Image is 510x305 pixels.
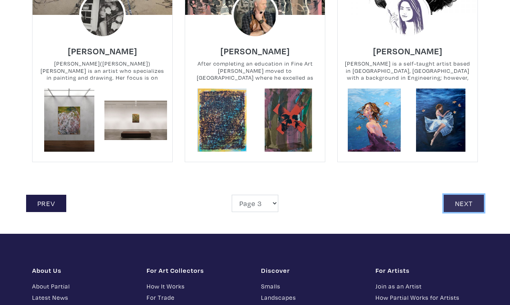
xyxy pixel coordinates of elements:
small: After completing an education in Fine Art [PERSON_NAME] moved to [GEOGRAPHIC_DATA] where he excel... [185,60,325,81]
h6: [PERSON_NAME] [68,45,137,56]
small: [PERSON_NAME]([PERSON_NAME]) [PERSON_NAME] is an artist who specializes in painting and drawing. ... [33,60,172,81]
a: About Partial [32,282,135,291]
a: Next [444,195,484,212]
a: Latest News [32,293,135,302]
h6: [PERSON_NAME] [373,45,443,56]
h1: For Artists [375,266,478,274]
a: How Partial Works for Artists [375,293,478,302]
a: [PERSON_NAME] [373,44,443,53]
h1: About Us [32,266,135,274]
a: Smalls [261,282,363,291]
h1: For Art Collectors [147,266,249,274]
a: Join as an Artist [375,282,478,291]
h1: Discover [261,266,363,274]
a: Landscapes [261,293,363,302]
a: [PERSON_NAME] [68,44,137,53]
a: [PERSON_NAME] [220,44,290,53]
a: For Trade [147,293,249,302]
small: [PERSON_NAME] is a self-taught artist based in [GEOGRAPHIC_DATA], [GEOGRAPHIC_DATA] with a backgr... [338,60,477,81]
a: Prev [26,195,66,212]
h6: [PERSON_NAME] [220,45,290,56]
a: How It Works [147,282,249,291]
